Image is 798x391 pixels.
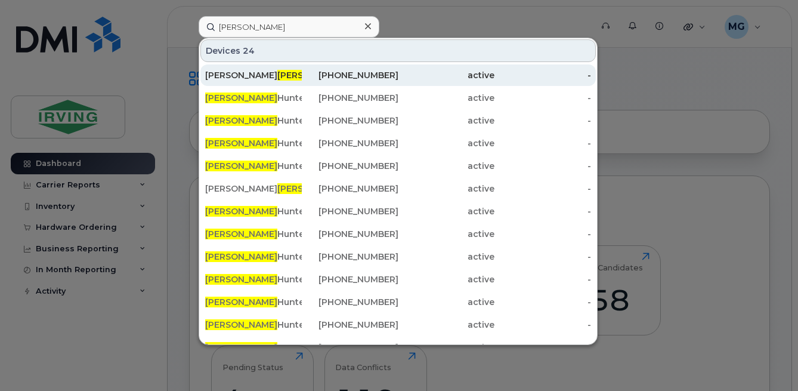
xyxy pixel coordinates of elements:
span: [PERSON_NAME] [205,251,277,262]
a: [PERSON_NAME]Hunter[PHONE_NUMBER]active- [200,269,596,290]
div: Hunter [205,251,302,263]
div: - [494,160,591,172]
div: active [398,296,495,308]
span: [PERSON_NAME] [205,138,277,149]
a: [PERSON_NAME]Hunter[PHONE_NUMBER]active- [200,110,596,131]
div: [PHONE_NUMBER] [302,183,398,195]
div: [PHONE_NUMBER] [302,296,398,308]
div: active [398,115,495,127]
div: [PERSON_NAME] ell Trucking Ltd [205,183,302,195]
span: [PERSON_NAME] [205,229,277,239]
div: Hunter [205,92,302,104]
div: - [494,296,591,308]
div: active [398,137,495,149]
span: [PERSON_NAME] [277,70,349,81]
div: [PHONE_NUMBER] [302,341,398,353]
div: Hunter [205,228,302,240]
span: [PERSON_NAME] [205,342,277,353]
div: active [398,228,495,240]
div: - [494,273,591,285]
div: [PHONE_NUMBER] [302,137,398,149]
span: [PERSON_NAME] [205,93,277,103]
div: [PHONE_NUMBER] [302,273,398,285]
a: [PERSON_NAME]Hunter[PHONE_NUMBER]active- [200,155,596,177]
span: [PERSON_NAME] [205,115,277,126]
div: active [398,341,495,353]
div: - [494,228,591,240]
div: Hunter [205,341,302,353]
div: active [398,273,495,285]
a: [PERSON_NAME][PERSON_NAME][PHONE_NUMBER]active- [200,64,596,86]
div: active [398,251,495,263]
div: - [494,115,591,127]
div: [PHONE_NUMBER] [302,115,398,127]
div: active [398,183,495,195]
div: Hunter [205,115,302,127]
div: - [494,137,591,149]
div: [PHONE_NUMBER] [302,319,398,331]
a: [PERSON_NAME]Hunter[PHONE_NUMBER]active- [200,246,596,267]
div: Devices [200,39,596,62]
div: - [494,183,591,195]
div: Hunter [205,273,302,285]
div: - [494,341,591,353]
div: [PHONE_NUMBER] [302,160,398,172]
div: - [494,319,591,331]
span: [PERSON_NAME] [205,274,277,285]
div: active [398,319,495,331]
div: - [494,69,591,81]
div: Hunter [205,296,302,308]
div: [PHONE_NUMBER] [302,69,398,81]
a: [PERSON_NAME]Hunter[PHONE_NUMBER]active- [200,337,596,358]
div: active [398,205,495,217]
div: Hunter [205,160,302,172]
span: [PERSON_NAME] [277,183,349,194]
span: [PERSON_NAME] [205,206,277,217]
div: [PHONE_NUMBER] [302,228,398,240]
span: [PERSON_NAME] [205,297,277,307]
div: [PHONE_NUMBER] [302,251,398,263]
div: Hunter [205,319,302,331]
a: [PERSON_NAME]Hunter[PHONE_NUMBER]active- [200,223,596,245]
span: 24 [243,45,255,57]
a: [PERSON_NAME]Hunter[PHONE_NUMBER]active- [200,314,596,335]
a: [PERSON_NAME]Hunter[PHONE_NUMBER]active- [200,201,596,222]
div: [PHONE_NUMBER] [302,205,398,217]
span: [PERSON_NAME] [205,319,277,330]
div: - [494,205,591,217]
div: active [398,69,495,81]
div: active [398,160,495,172]
div: - [494,92,591,104]
a: [PERSON_NAME]Hunter[PHONE_NUMBER]active- [200,291,596,313]
a: [PERSON_NAME][PERSON_NAME]ell Trucking Ltd[PHONE_NUMBER]active- [200,178,596,199]
div: Hunter [205,137,302,149]
div: [PERSON_NAME] [205,69,302,81]
div: [PHONE_NUMBER] [302,92,398,104]
span: [PERSON_NAME] [205,161,277,171]
a: [PERSON_NAME]Hunter[PHONE_NUMBER]active- [200,87,596,109]
div: Hunter [205,205,302,217]
a: [PERSON_NAME]Hunter[PHONE_NUMBER]active- [200,133,596,154]
div: active [398,92,495,104]
div: - [494,251,591,263]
